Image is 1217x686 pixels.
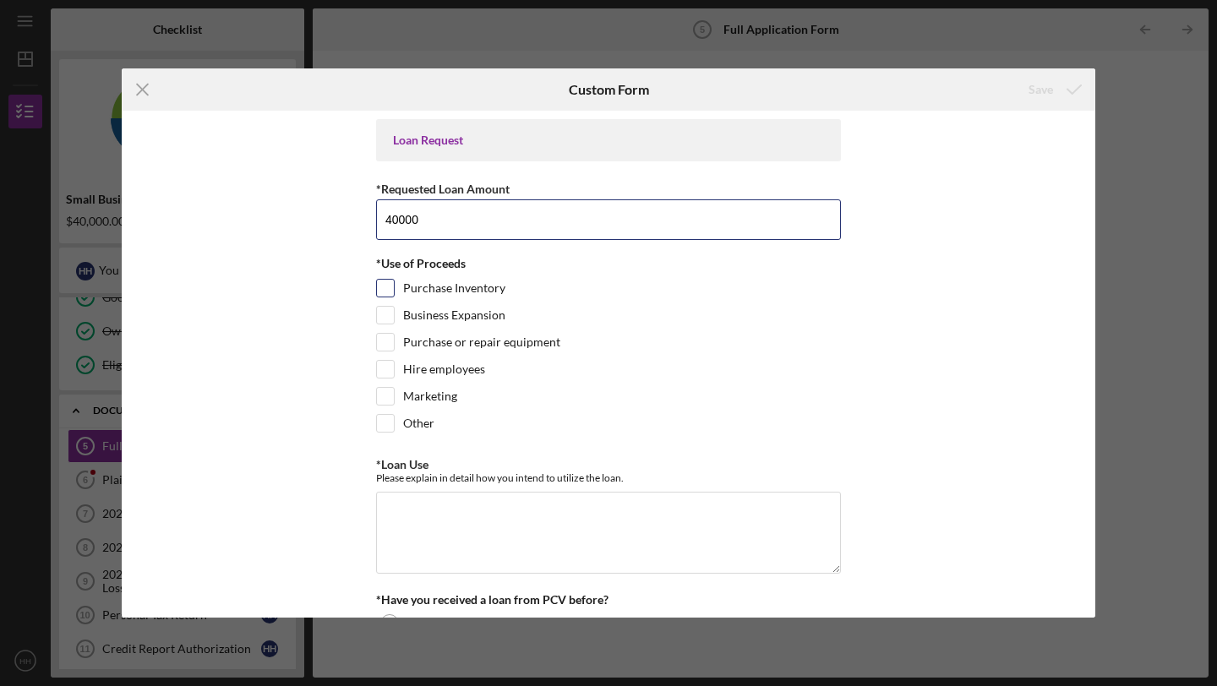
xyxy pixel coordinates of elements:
div: Loan Request [393,133,824,147]
label: *Requested Loan Amount [376,182,510,196]
label: *Loan Use [376,457,428,471]
div: Save [1029,73,1053,106]
label: Other [403,415,434,432]
button: Save [1012,73,1095,106]
div: Please explain in detail how you intend to utilize the loan. [376,471,841,484]
label: Purchase Inventory [403,280,505,297]
label: Hire employees [403,361,485,378]
label: Yes [407,617,425,630]
div: *Use of Proceeds [376,257,841,270]
label: Business Expansion [403,307,505,324]
label: Marketing [403,388,457,405]
h6: Custom Form [569,82,649,97]
div: *Have you received a loan from PCV before? [376,593,841,607]
label: Purchase or repair equipment [403,334,560,351]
